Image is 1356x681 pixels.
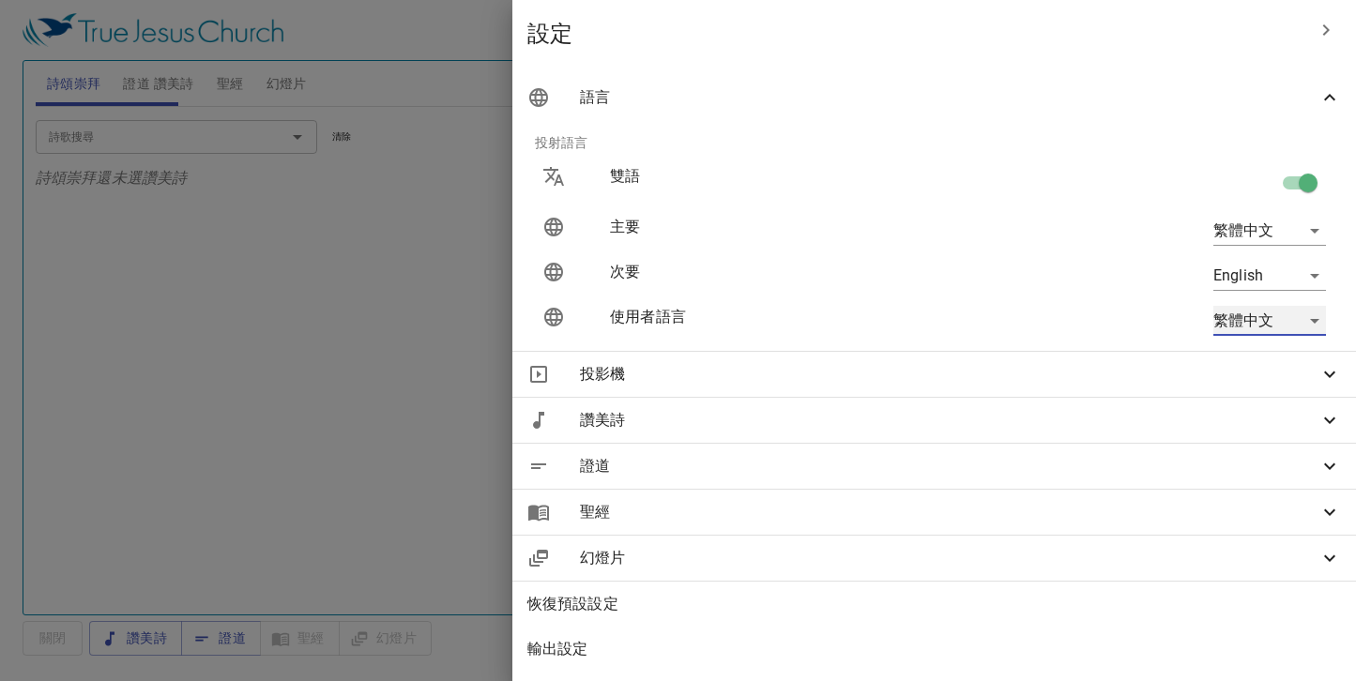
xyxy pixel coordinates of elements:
span: 設定 [527,19,1303,49]
p: 次要 [610,261,987,283]
span: 聖經 [580,501,1318,523]
div: 繁體中文 [1213,216,1326,246]
div: 幻燈片 [512,536,1356,581]
p: 主要 [610,216,987,238]
span: 輸出設定 [527,638,1341,660]
span: 恢復預設設定 [527,593,1341,615]
span: 語言 [580,86,1318,109]
div: 投影機 [512,352,1356,397]
p: 使用者語言 [610,306,987,328]
span: 幻燈片 [580,547,1318,569]
div: 主題 Subject [163,52,259,123]
span: 讚美詩 [580,409,1318,431]
li: 投射語言 [520,120,1348,165]
div: English [1213,261,1326,291]
div: 讚美詩 [512,398,1356,443]
div: 語言 [512,75,1356,120]
span: 證道 [580,455,1318,477]
p: 雙語 [610,165,987,188]
div: 聖經 [512,490,1356,535]
div: 恢復預設設定 [512,582,1356,627]
span: 投影機 [580,363,1318,386]
div: 證道 [512,444,1356,489]
div: 輸出設定 [512,627,1356,672]
div: 繁體中文 [1213,306,1326,336]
